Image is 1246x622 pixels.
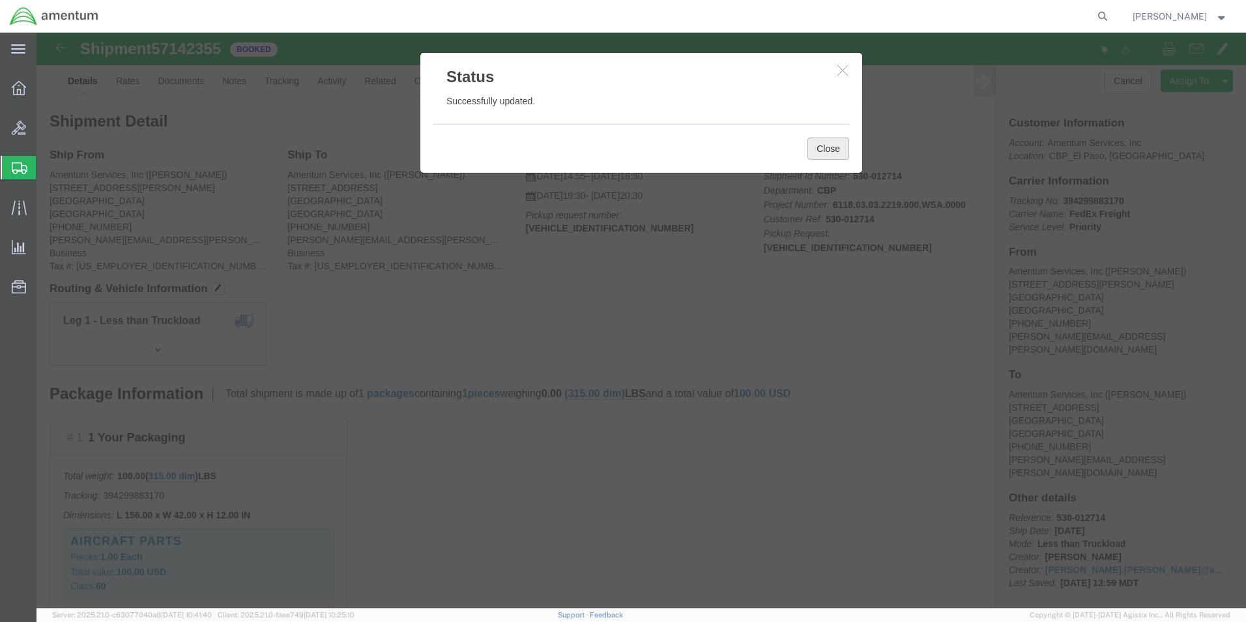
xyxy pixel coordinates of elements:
span: Server: 2025.21.0-c63077040a8 [52,611,212,619]
span: [DATE] 10:25:10 [304,611,355,619]
a: Support [558,611,590,619]
span: Client: 2025.21.0-faee749 [218,611,355,619]
span: [DATE] 10:41:40 [161,611,212,619]
a: Feedback [590,611,623,619]
span: Charles Serrano [1133,9,1207,23]
img: logo [9,7,99,26]
button: [PERSON_NAME] [1132,8,1228,24]
span: Copyright © [DATE]-[DATE] Agistix Inc., All Rights Reserved [1030,610,1230,621]
iframe: FS Legacy Container [36,33,1246,608]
